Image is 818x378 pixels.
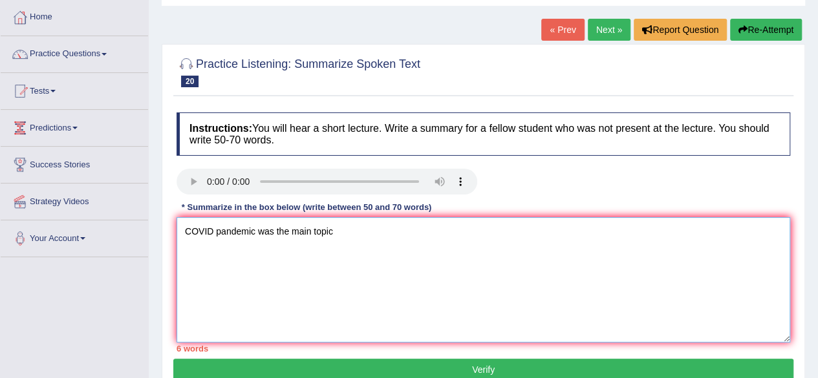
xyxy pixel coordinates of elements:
a: « Prev [541,19,584,41]
b: Instructions: [189,123,252,134]
a: Next » [588,19,630,41]
a: Success Stories [1,147,148,179]
a: Your Account [1,220,148,253]
h4: You will hear a short lecture. Write a summary for a fellow student who was not present at the le... [177,112,790,156]
a: Predictions [1,110,148,142]
a: Tests [1,73,148,105]
span: 20 [181,76,199,87]
div: * Summarize in the box below (write between 50 and 70 words) [177,201,436,213]
button: Re-Attempt [730,19,802,41]
a: Strategy Videos [1,184,148,216]
div: 6 words [177,342,790,355]
a: Practice Questions [1,36,148,68]
h2: Practice Listening: Summarize Spoken Text [177,55,420,87]
button: Report Question [634,19,727,41]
